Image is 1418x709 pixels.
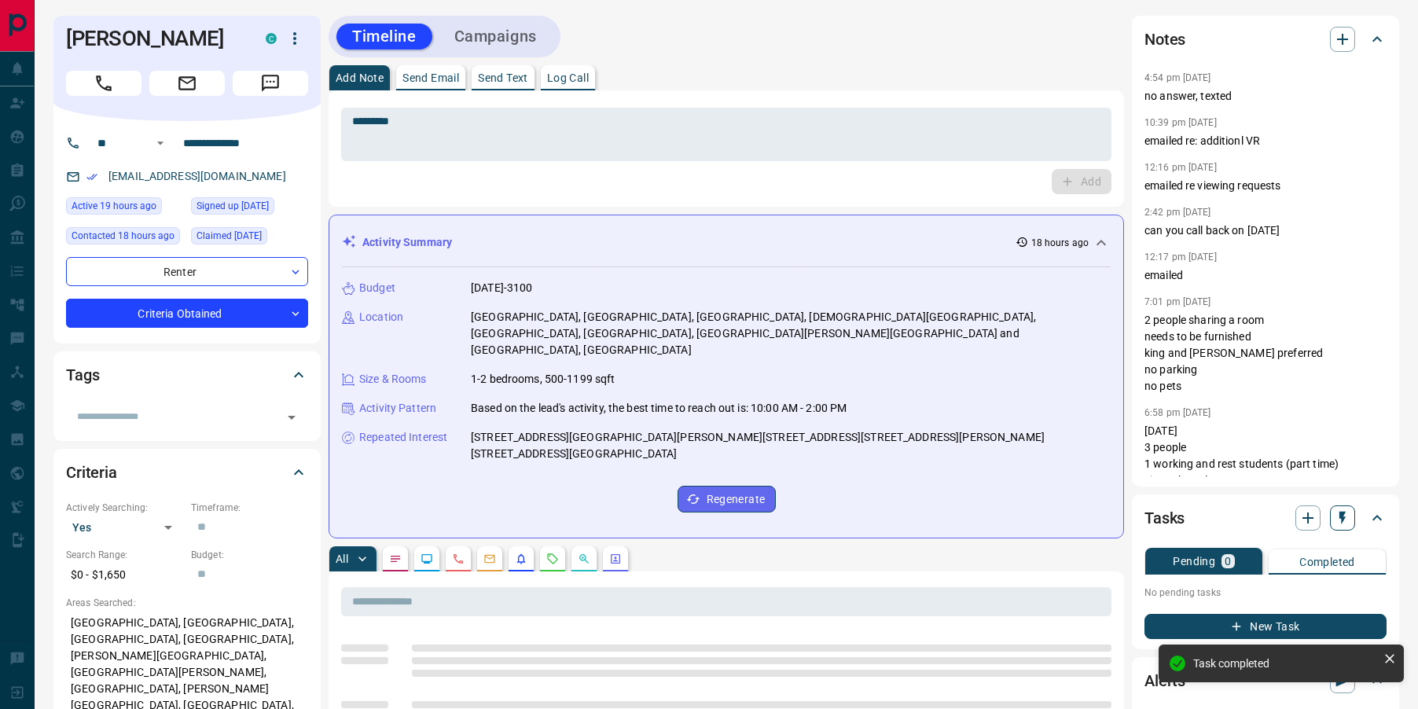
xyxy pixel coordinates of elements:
p: Location [359,309,403,325]
p: 2 people sharing a room needs to be furnished king and [PERSON_NAME] preferred no parking no pets [1144,312,1387,395]
p: Log Call [547,72,589,83]
button: Regenerate [678,486,776,512]
h2: Tags [66,362,99,388]
p: 7:01 pm [DATE] [1144,296,1211,307]
svg: Requests [546,553,559,565]
svg: Calls [452,553,465,565]
p: Completed [1299,557,1355,568]
span: Active 19 hours ago [72,198,156,214]
p: [STREET_ADDRESS][GEOGRAPHIC_DATA][PERSON_NAME][STREET_ADDRESS][STREET_ADDRESS][PERSON_NAME][STREE... [471,429,1111,462]
span: Signed up [DATE] [197,198,269,214]
p: 4:54 pm [DATE] [1144,72,1211,83]
div: Notes [1144,20,1387,58]
p: [DATE]-3100 [471,280,532,296]
p: 6:58 pm [DATE] [1144,407,1211,418]
p: Pending [1173,556,1215,567]
p: Budget: [191,548,308,562]
p: Activity Pattern [359,400,436,417]
div: Criteria Obtained [66,299,308,328]
div: Task completed [1193,657,1377,670]
span: Email [149,71,225,96]
h2: Tasks [1144,505,1185,531]
h2: Criteria [66,460,117,485]
svg: Email Verified [86,171,97,182]
svg: Listing Alerts [515,553,527,565]
span: Message [233,71,308,96]
svg: Opportunities [578,553,590,565]
h2: Alerts [1144,668,1185,693]
span: Contacted 18 hours ago [72,228,174,244]
textarea: To enrich screen reader interactions, please activate Accessibility in Grammarly extension settings [352,115,1100,155]
div: Wed Aug 13 2025 [66,227,183,249]
p: Based on the lead's activity, the best time to reach out is: 10:00 AM - 2:00 PM [471,400,847,417]
p: Size & Rooms [359,371,427,388]
p: 18 hours ago [1031,236,1089,250]
p: Timeframe: [191,501,308,515]
a: [EMAIL_ADDRESS][DOMAIN_NAME] [108,170,286,182]
button: Timeline [336,24,432,50]
svg: Emails [483,553,496,565]
p: no answer, texted [1144,88,1387,105]
p: 12:16 pm [DATE] [1144,162,1217,173]
p: emailed re viewing requests [1144,178,1387,194]
p: Send Text [478,72,528,83]
p: Budget [359,280,395,296]
div: condos.ca [266,33,277,44]
div: Criteria [66,454,308,491]
p: [DATE] 3 people 1 working and rest students (part time) visas - been here 5-6yrs credit evenings ... [1144,423,1387,522]
p: 0 [1225,556,1231,567]
button: Campaigns [439,24,553,50]
svg: Agent Actions [609,553,622,565]
p: Actively Searching: [66,501,183,515]
p: Search Range: [66,548,183,562]
p: emailed [1144,267,1387,284]
p: Repeated Interest [359,429,447,446]
div: Renter [66,257,308,286]
p: 2:42 pm [DATE] [1144,207,1211,218]
div: Sun Mar 23 2025 [191,227,308,249]
p: can you call back on [DATE] [1144,222,1387,239]
div: Wed Aug 13 2025 [66,197,183,219]
p: Areas Searched: [66,596,308,610]
p: Send Email [402,72,459,83]
div: Alerts [1144,662,1387,700]
p: Activity Summary [362,234,452,251]
p: emailed re: additionl VR [1144,133,1387,149]
div: Yes [66,515,183,540]
span: Claimed [DATE] [197,228,262,244]
span: Call [66,71,141,96]
h1: [PERSON_NAME] [66,26,242,51]
p: 12:17 pm [DATE] [1144,252,1217,263]
p: [GEOGRAPHIC_DATA], [GEOGRAPHIC_DATA], [GEOGRAPHIC_DATA], [DEMOGRAPHIC_DATA][GEOGRAPHIC_DATA], [GE... [471,309,1111,358]
p: $0 - $1,650 [66,562,183,588]
button: Open [281,406,303,428]
div: Tasks [1144,499,1387,537]
p: Add Note [336,72,384,83]
button: Open [151,134,170,152]
p: 1-2 bedrooms, 500-1199 sqft [471,371,615,388]
div: Tags [66,356,308,394]
h2: Notes [1144,27,1185,52]
div: Sat Mar 22 2025 [191,197,308,219]
button: New Task [1144,614,1387,639]
div: Activity Summary18 hours ago [342,228,1111,257]
p: No pending tasks [1144,581,1387,604]
p: All [336,553,348,564]
svg: Lead Browsing Activity [421,553,433,565]
svg: Notes [389,553,402,565]
p: 10:39 pm [DATE] [1144,117,1217,128]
